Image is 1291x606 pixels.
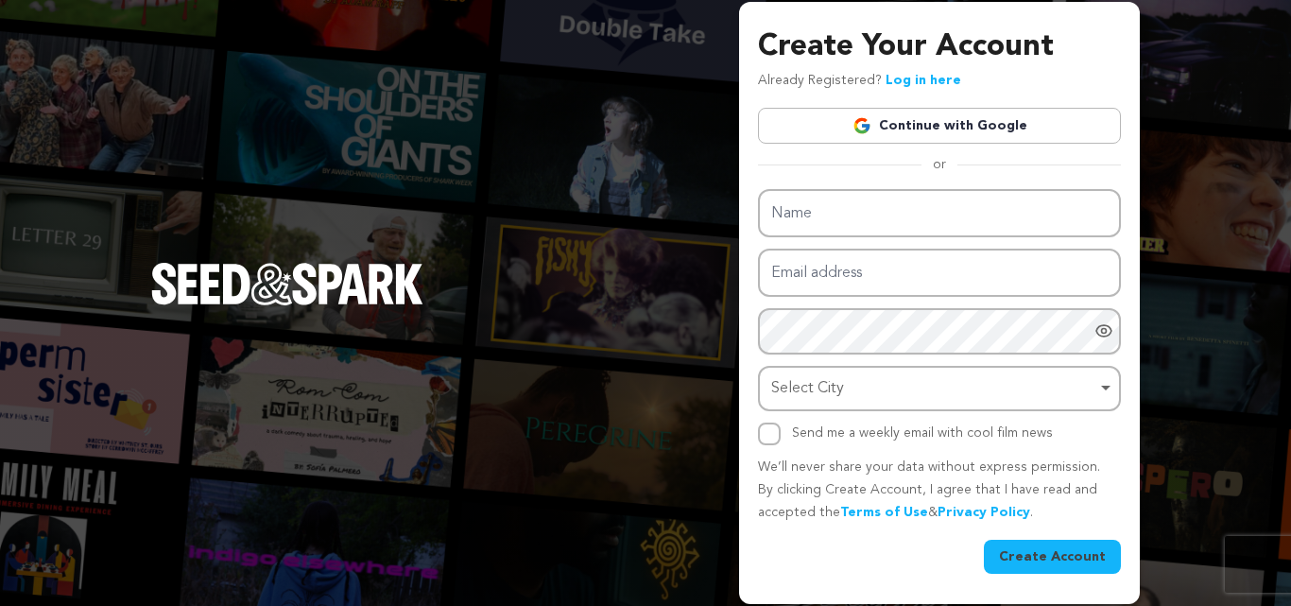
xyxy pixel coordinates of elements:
[984,540,1121,574] button: Create Account
[151,263,423,304] img: Seed&Spark Logo
[151,263,423,342] a: Seed&Spark Homepage
[1094,321,1113,340] a: Show password as plain text. Warning: this will display your password on the screen.
[852,116,871,135] img: Google logo
[921,155,957,174] span: or
[886,74,961,87] a: Log in here
[938,506,1030,519] a: Privacy Policy
[758,25,1121,70] h3: Create Your Account
[758,457,1121,524] p: We’ll never share your data without express permission. By clicking Create Account, I agree that ...
[758,70,961,93] p: Already Registered?
[771,375,1096,403] div: Select City
[840,506,928,519] a: Terms of Use
[758,189,1121,237] input: Name
[758,108,1121,144] a: Continue with Google
[792,426,1053,440] label: Send me a weekly email with cool film news
[758,249,1121,297] input: Email address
